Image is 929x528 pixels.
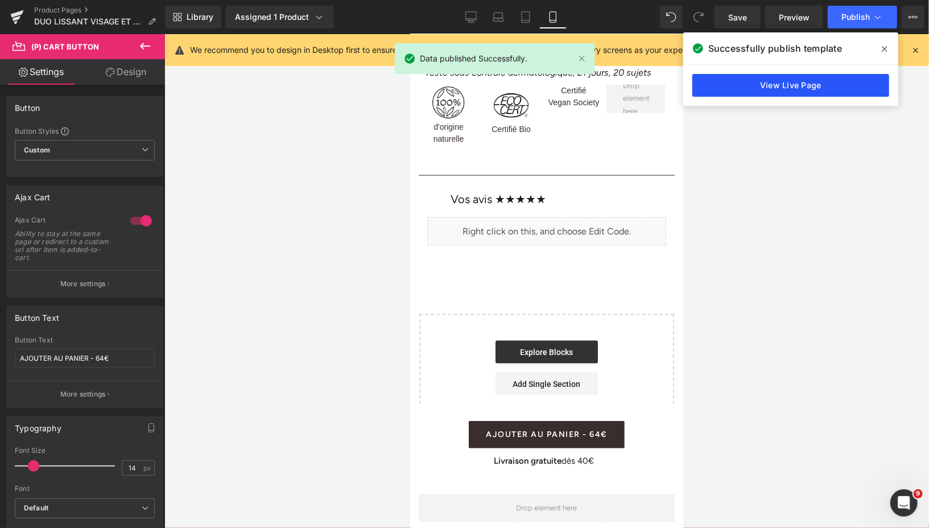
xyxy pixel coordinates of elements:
[84,422,151,432] strong: Livraison gratuite
[190,44,711,56] p: We recommend you to design in Desktop first to ensure the responsive layout would display correct...
[914,489,923,498] span: 9
[7,270,163,297] button: More settings
[765,6,823,28] a: Preview
[81,90,120,100] span: Certifié Bio
[15,230,117,262] div: Ability to stay at the same page or redirect to a custom url after item is added-to-cart.
[40,156,256,175] h2: Vos avis ★★★★★
[3,420,265,434] p: dès 40€
[34,6,165,15] a: Product Pages
[165,6,221,28] a: New Library
[31,42,99,51] span: (P) Cart Button
[151,52,176,61] span: Certifié
[15,417,61,433] div: Typography
[15,447,155,455] div: Font Size
[15,307,59,323] div: Button Text
[15,336,155,344] div: Button Text
[457,6,485,28] a: Desktop
[512,6,539,28] a: Tablet
[24,504,48,513] i: Default
[779,11,810,23] span: Preview
[235,11,325,23] div: Assigned 1 Product
[828,6,897,28] button: Publish
[10,33,241,44] i: *Testé sous contrôle dermatologique, 21 jours, 20 sujets
[138,64,189,73] span: Vegan Society
[85,307,188,329] a: Explore Blocks
[60,279,106,289] p: More settings
[660,6,683,28] button: Undo
[728,11,747,23] span: Save
[539,6,567,28] a: Mobile
[85,339,188,361] a: Add Single Section
[34,17,143,26] span: DUO LISSANT VISAGE ET REGARD
[15,186,51,202] div: Ajax Cart
[59,387,214,414] button: AJOUTER AU PANIER - 64€
[841,13,870,22] span: Publish
[85,59,167,85] a: Design
[902,6,924,28] button: More
[708,42,842,55] span: Successfully publish template
[687,6,710,28] button: Redo
[23,88,54,109] span: d'origine naturelle
[24,146,50,155] b: Custom
[420,52,527,65] span: Data published Successfully.
[60,389,106,399] p: More settings
[187,12,213,22] span: Library
[7,381,163,407] button: More settings
[15,485,155,493] div: Font
[15,97,40,113] div: Button
[485,6,512,28] a: Laptop
[890,489,918,517] iframe: Intercom live chat
[76,395,197,405] span: AJOUTER AU PANIER - 64€
[143,464,153,472] span: px
[692,74,889,97] a: View Live Page
[15,126,155,135] div: Button Styles
[15,216,119,228] div: Ajax Cart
